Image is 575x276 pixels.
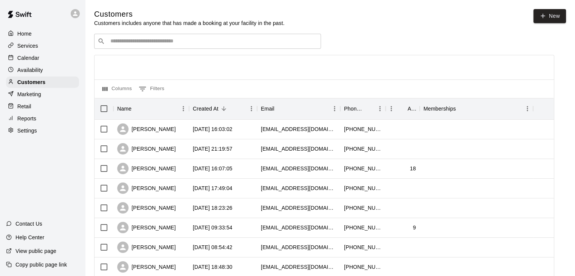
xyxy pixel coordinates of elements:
div: [PERSON_NAME] [117,222,176,233]
div: 9 [413,224,416,231]
button: Menu [386,103,397,114]
p: Customers [17,78,45,86]
div: 2025-07-30 09:33:54 [193,224,232,231]
div: nd338wm@gmail.com [261,125,336,133]
p: Copy public page link [15,261,67,268]
p: Marketing [17,90,41,98]
a: Services [6,40,79,51]
div: 2025-08-04 16:07:05 [193,165,232,172]
div: +15095285319 [344,263,382,271]
div: Search customers by name or email [94,34,321,49]
div: Age [408,98,416,119]
p: Services [17,42,38,50]
a: Retail [6,101,79,112]
div: +15096195339 [344,165,382,172]
div: 2025-07-27 18:48:30 [193,263,232,271]
p: View public page [15,247,56,255]
button: Sort [274,103,285,114]
div: Phone Number [340,98,386,119]
div: [PERSON_NAME] [117,182,176,194]
button: Sort [132,103,142,114]
div: 2025-08-26 16:03:02 [193,125,232,133]
button: Menu [246,103,257,114]
a: Availability [6,64,79,76]
div: +15034106961 [344,204,382,212]
div: Phone Number [344,98,364,119]
div: [PERSON_NAME] [117,242,176,253]
div: Created At [189,98,257,119]
h5: Customers [94,9,285,19]
p: Reports [17,115,36,122]
div: +15093865099 [344,224,382,231]
div: derekwhite.personal@gmail.com [261,204,336,212]
a: Calendar [6,52,79,64]
p: Home [17,30,32,37]
div: 2025-08-01 17:49:04 [193,184,232,192]
p: Retail [17,103,31,110]
div: [PERSON_NAME] [117,261,176,273]
div: jessec320@yahoo.com [261,145,336,153]
p: Help Center [15,234,44,241]
div: Memberships [423,98,456,119]
button: Sort [456,103,467,114]
div: [PERSON_NAME] [117,143,176,154]
div: daniellenicoledeal@gmail.com [261,243,336,251]
div: +15093804163 [344,145,382,153]
div: s.olson37@yahoo.com [261,263,336,271]
button: Show filters [137,83,166,95]
div: +15094303072 [344,184,382,192]
button: Sort [364,103,374,114]
div: Name [113,98,189,119]
button: Menu [522,103,533,114]
p: Settings [17,127,37,134]
button: Sort [219,103,229,114]
p: Contact Us [15,220,42,228]
div: +12537090838 [344,243,382,251]
div: 18 [410,165,416,172]
div: +15097272351 [344,125,382,133]
button: Menu [374,103,386,114]
div: [PERSON_NAME] [117,163,176,174]
button: Menu [329,103,340,114]
a: Customers [6,76,79,88]
div: kae1717@aol.com [261,184,336,192]
div: Age [386,98,420,119]
div: [PERSON_NAME] [117,202,176,214]
div: Created At [193,98,219,119]
p: Calendar [17,54,39,62]
div: 2025-08-11 21:19:57 [193,145,232,153]
p: Customers includes anyone that has made a booking at your facility in the past. [94,19,285,27]
div: 2025-07-31 18:23:26 [193,204,232,212]
div: Memberships [420,98,533,119]
div: 2025-07-30 08:54:42 [193,243,232,251]
a: Marketing [6,89,79,100]
div: Email [261,98,274,119]
div: Email [257,98,340,119]
div: brittanytate01@gmail.com [261,224,336,231]
div: [PERSON_NAME] [117,123,176,135]
div: teagletrayce@gmail.com [261,165,336,172]
a: Settings [6,125,79,136]
button: Select columns [101,83,134,95]
a: Home [6,28,79,39]
p: Availability [17,66,43,74]
a: New [533,9,566,23]
div: Name [117,98,132,119]
a: Reports [6,113,79,124]
button: Sort [397,103,408,114]
button: Menu [178,103,189,114]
